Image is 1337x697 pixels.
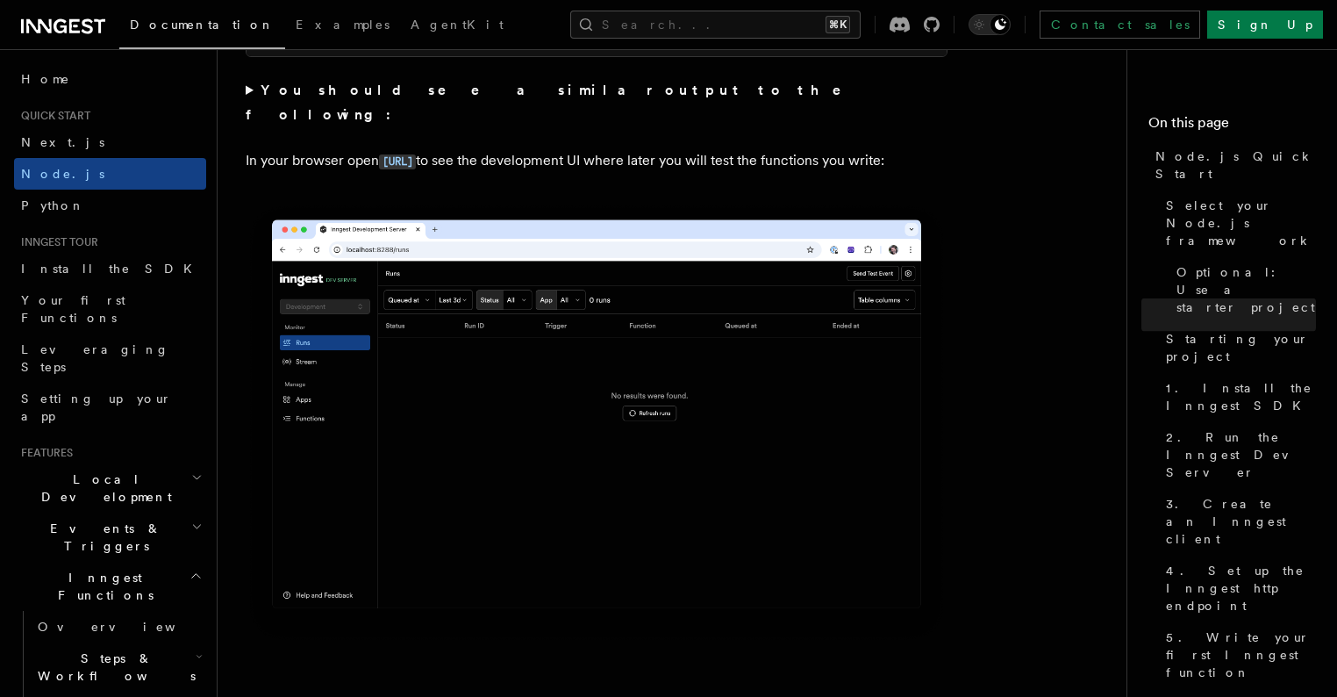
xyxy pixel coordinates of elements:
a: Sign Up [1207,11,1323,39]
span: Quick start [14,109,90,123]
span: Setting up your app [21,392,172,423]
a: Documentation [119,5,285,49]
a: Examples [285,5,400,47]
a: Node.js Quick Start [1148,140,1316,190]
span: 2. Run the Inngest Dev Server [1166,428,1316,481]
kbd: ⌘K [826,16,850,33]
span: Optional: Use a starter project [1176,263,1316,316]
button: Steps & Workflows [31,643,206,692]
span: Inngest tour [14,235,98,249]
span: Documentation [130,18,275,32]
span: Local Development [14,471,191,506]
img: Inngest Dev Server's 'Runs' tab with no data [246,202,947,643]
a: Starting your project [1159,323,1316,372]
a: Install the SDK [14,253,206,284]
a: Contact sales [1040,11,1200,39]
span: Your first Functions [21,293,125,325]
h4: On this page [1148,112,1316,140]
span: Events & Triggers [14,520,191,555]
span: Steps & Workflows [31,650,196,685]
button: Events & Triggers [14,513,206,562]
a: Optional: Use a starter project [1169,256,1316,323]
p: In your browser open to see the development UI where later you will test the functions you write: [246,148,947,174]
span: Home [21,70,70,88]
span: Node.js Quick Start [1155,147,1316,183]
span: Python [21,198,85,212]
button: Local Development [14,463,206,513]
span: Select your Node.js framework [1166,197,1316,249]
summary: You should see a similar output to the following: [246,78,947,127]
a: 3. Create an Inngest client [1159,488,1316,555]
span: AgentKit [411,18,504,32]
code: [URL] [379,154,416,169]
span: Install the SDK [21,262,203,276]
span: 1. Install the Inngest SDK [1166,379,1316,414]
a: [URL] [379,152,416,169]
a: 1. Install the Inngest SDK [1159,372,1316,421]
strong: You should see a similar output to the following: [246,82,866,123]
a: 4. Set up the Inngest http endpoint [1159,555,1316,622]
span: Examples [296,18,390,32]
a: Home [14,63,206,95]
a: Setting up your app [14,383,206,432]
button: Search...⌘K [570,11,861,39]
span: Leveraging Steps [21,342,169,374]
a: Select your Node.js framework [1159,190,1316,256]
span: Inngest Functions [14,569,189,604]
a: 2. Run the Inngest Dev Server [1159,421,1316,488]
span: Overview [38,620,218,634]
a: 5. Write your first Inngest function [1159,622,1316,688]
a: Python [14,190,206,221]
a: Node.js [14,158,206,190]
a: Overview [31,611,206,643]
span: Next.js [21,135,104,149]
button: Toggle dark mode [969,14,1011,35]
span: 5. Write your first Inngest function [1166,629,1316,681]
span: Node.js [21,167,104,181]
span: Starting your project [1166,330,1316,365]
a: Leveraging Steps [14,334,206,383]
span: 3. Create an Inngest client [1166,495,1316,548]
a: AgentKit [400,5,514,47]
span: 4. Set up the Inngest http endpoint [1166,562,1316,614]
span: Features [14,446,73,460]
a: Your first Functions [14,284,206,334]
a: Next.js [14,126,206,158]
button: Inngest Functions [14,562,206,611]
